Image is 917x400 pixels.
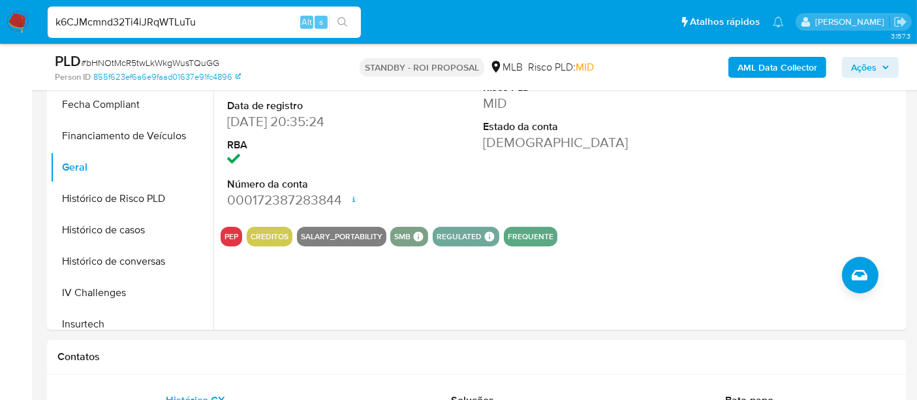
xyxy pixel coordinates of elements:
[50,214,213,246] button: Histórico de casos
[50,183,213,214] button: Histórico de Risco PLD
[50,152,213,183] button: Geral
[50,246,213,277] button: Histórico de conversas
[360,58,484,76] p: STANDBY - ROI PROPOSAL
[815,16,889,28] p: renato.lopes@mercadopago.com.br
[728,57,826,78] button: AML Data Collector
[894,15,907,29] a: Sair
[738,57,817,78] b: AML Data Collector
[483,94,641,112] dd: MID
[50,120,213,152] button: Financiamento de Veículos
[227,112,385,131] dd: [DATE] 20:35:24
[483,120,641,134] dt: Estado da conta
[55,71,91,83] b: Person ID
[57,350,896,363] h1: Contatos
[490,60,523,75] div: MLB
[50,308,213,340] button: Insurtech
[48,14,361,31] input: Pesquise usuários ou casos...
[483,133,641,152] dd: [DEMOGRAPHIC_DATA]
[891,31,910,41] span: 3.157.3
[55,50,81,71] b: PLD
[227,191,385,209] dd: 000172387283844
[227,138,385,152] dt: RBA
[690,15,760,29] span: Atalhos rápidos
[227,99,385,113] dt: Data de registro
[302,16,312,28] span: Alt
[93,71,241,83] a: 855f623ef6a6e9faad01637e91fc4896
[528,60,594,75] span: Risco PLD:
[576,59,594,75] span: MID
[227,177,385,192] dt: Número da conta
[329,13,356,31] button: search-icon
[50,277,213,308] button: IV Challenges
[851,57,877,78] span: Ações
[773,16,784,27] a: Notificações
[842,57,899,78] button: Ações
[81,56,219,69] span: # bHNOtMcR5twLkWkgWusTQuGG
[50,89,213,120] button: Fecha Compliant
[319,16,323,28] span: s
